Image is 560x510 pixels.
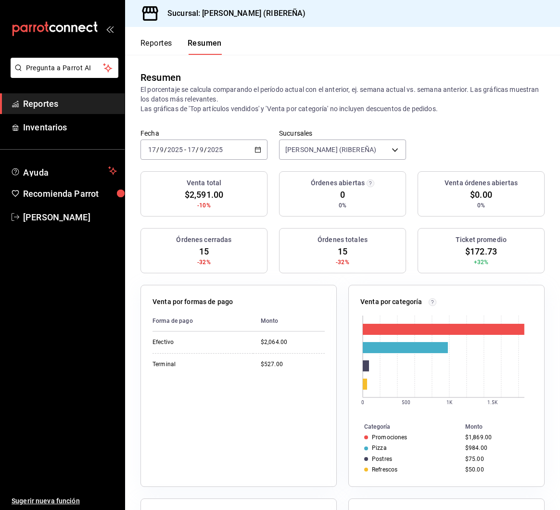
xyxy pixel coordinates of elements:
[361,400,364,405] text: 0
[372,456,392,462] div: Postres
[349,421,461,432] th: Categoría
[153,297,233,307] p: Venta por formas de pago
[465,245,497,258] span: $172.73
[487,400,498,405] text: 1.5K
[197,201,211,210] span: -10%
[465,434,529,441] div: $1,869.00
[474,258,489,267] span: +32%
[279,130,406,137] label: Sucursales
[23,165,104,177] span: Ayuda
[372,434,407,441] div: Promociones
[148,146,156,153] input: --
[336,258,349,267] span: -32%
[187,146,196,153] input: --
[339,201,346,210] span: 0%
[140,130,267,137] label: Fecha
[318,235,368,245] h3: Órdenes totales
[153,338,229,346] div: Efectivo
[461,421,544,432] th: Monto
[311,178,365,188] h3: Órdenes abiertas
[7,70,118,80] a: Pregunta a Parrot AI
[156,146,159,153] span: /
[197,258,211,267] span: -32%
[465,466,529,473] div: $50.00
[372,466,397,473] div: Refrescos
[23,187,117,200] span: Recomienda Parrot
[153,360,229,369] div: Terminal
[26,63,103,73] span: Pregunta a Parrot AI
[23,211,117,224] span: [PERSON_NAME]
[140,85,545,114] p: El porcentaje se calcula comparando el período actual con el anterior, ej. semana actual vs. sema...
[338,245,347,258] span: 15
[12,496,117,506] span: Sugerir nueva función
[11,58,118,78] button: Pregunta a Parrot AI
[23,121,117,134] span: Inventarios
[207,146,223,153] input: ----
[188,38,222,55] button: Resumen
[402,400,410,405] text: 500
[140,38,222,55] div: navigation tabs
[360,297,422,307] p: Venta por categoría
[204,146,207,153] span: /
[184,146,186,153] span: -
[106,25,114,33] button: open_drawer_menu
[187,178,221,188] h3: Venta total
[185,188,223,201] span: $2,591.00
[465,456,529,462] div: $75.00
[445,178,518,188] h3: Venta órdenes abiertas
[372,445,387,451] div: Pizza
[285,145,376,154] span: [PERSON_NAME] (RIBEREÑA)
[261,338,325,346] div: $2,064.00
[153,311,253,331] th: Forma de pago
[199,245,209,258] span: 15
[465,445,529,451] div: $984.00
[477,201,485,210] span: 0%
[23,97,117,110] span: Reportes
[261,360,325,369] div: $527.00
[470,188,492,201] span: $0.00
[253,311,325,331] th: Monto
[160,8,305,19] h3: Sucursal: [PERSON_NAME] (RIBEREÑA)
[164,146,167,153] span: /
[199,146,204,153] input: --
[176,235,231,245] h3: Órdenes cerradas
[167,146,183,153] input: ----
[456,235,507,245] h3: Ticket promedio
[196,146,199,153] span: /
[446,400,453,405] text: 1K
[140,38,172,55] button: Reportes
[340,188,345,201] span: 0
[159,146,164,153] input: --
[140,70,181,85] div: Resumen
